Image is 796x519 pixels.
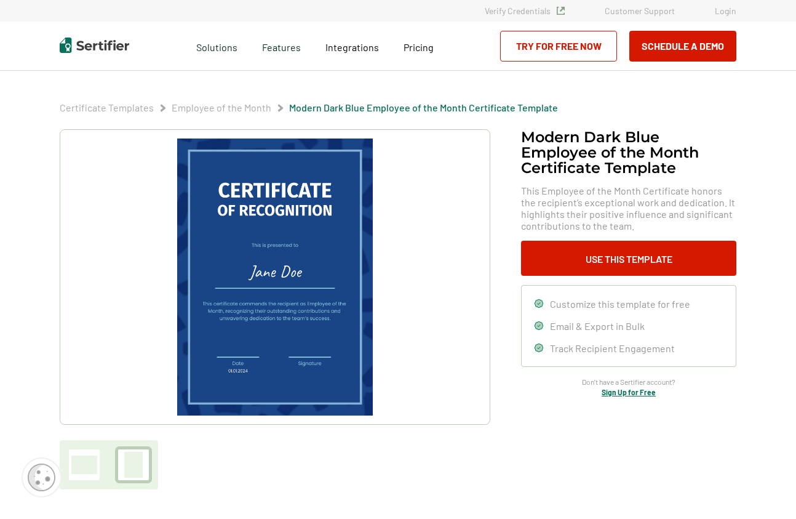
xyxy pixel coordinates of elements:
[605,6,675,16] a: Customer Support
[485,6,565,16] a: Verify Credentials
[557,7,565,15] img: Verified
[521,241,736,276] button: Use This Template
[550,298,690,310] span: Customize this template for free
[60,102,558,114] div: Breadcrumb
[550,342,675,354] span: Track Recipient Engagement
[325,41,379,53] span: Integrations
[582,376,675,388] span: Don’t have a Sertifier account?
[289,102,558,113] a: Modern Dark Blue Employee of the Month Certificate Template
[28,464,55,491] img: Cookie Popup Icon
[629,31,736,62] button: Schedule a Demo
[404,41,434,53] span: Pricing
[60,102,154,113] a: Certificate Templates
[60,38,129,53] img: Sertifier | Digital Credentialing Platform
[325,38,379,54] a: Integrations
[550,320,645,332] span: Email & Export in Bulk
[262,38,301,54] span: Features
[60,102,154,114] span: Certificate Templates
[602,388,656,396] a: Sign Up for Free
[715,6,736,16] a: Login
[172,102,271,114] span: Employee of the Month
[172,102,271,113] a: Employee of the Month
[196,38,237,54] span: Solutions
[734,460,796,519] iframe: Chat Widget
[289,102,558,114] span: Modern Dark Blue Employee of the Month Certificate Template
[404,38,434,54] a: Pricing
[521,185,736,231] span: This Employee of the Month Certificate honors the recipient’s exceptional work and dedication. It...
[177,139,373,416] img: Modern Dark Blue Employee of the Month Certificate Template
[500,31,617,62] a: Try for Free Now
[521,129,736,175] h1: Modern Dark Blue Employee of the Month Certificate Template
